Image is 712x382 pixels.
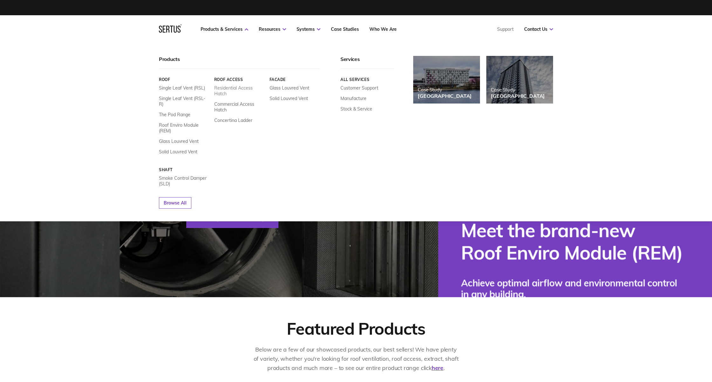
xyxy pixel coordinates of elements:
[287,318,425,339] div: Featured Products
[369,26,397,32] a: Who We Are
[418,87,472,93] div: Case Study
[340,96,366,101] a: Manufacture
[214,85,265,97] a: Residential Access Hatch
[214,77,265,82] a: Roof Access
[340,56,394,69] div: Services
[497,26,514,32] a: Support
[159,175,209,187] a: Smoke Control Damper (SLD)
[491,93,545,99] div: [GEOGRAPHIC_DATA]
[159,138,199,144] a: Glass Louvred Vent
[270,96,308,101] a: Solid Louvred Vent
[159,77,209,82] a: Roof
[159,149,197,155] a: Solid Louvred Vent
[253,345,459,372] p: Below are a few of our showcased products, our best sellers! We have plenty of variety, whether y...
[201,26,248,32] a: Products & Services
[259,26,286,32] a: Resources
[432,364,443,372] a: here
[270,77,320,82] a: Facade
[214,117,252,123] a: Concertina Ladder
[340,77,394,82] a: All services
[159,122,209,134] a: Roof Enviro Module (REM)
[418,93,472,99] div: [GEOGRAPHIC_DATA]
[159,112,190,117] a: The Pod Range
[297,26,320,32] a: Systems
[159,96,209,107] a: Single Leaf Vent (RSL-R)
[340,106,372,112] a: Stock & Service
[340,85,378,91] a: Customer Support
[491,87,545,93] div: Case Study
[159,197,191,209] a: Browse All
[159,85,205,91] a: Single Leaf Vent (RSL)
[524,26,553,32] a: Contact Us
[159,56,320,69] div: Products
[331,26,359,32] a: Case Studies
[270,85,309,91] a: Glass Louvred Vent
[159,167,209,172] a: Shaft
[486,56,553,104] a: Case Study[GEOGRAPHIC_DATA]
[413,56,480,104] a: Case Study[GEOGRAPHIC_DATA]
[214,101,265,113] a: Commercial Access Hatch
